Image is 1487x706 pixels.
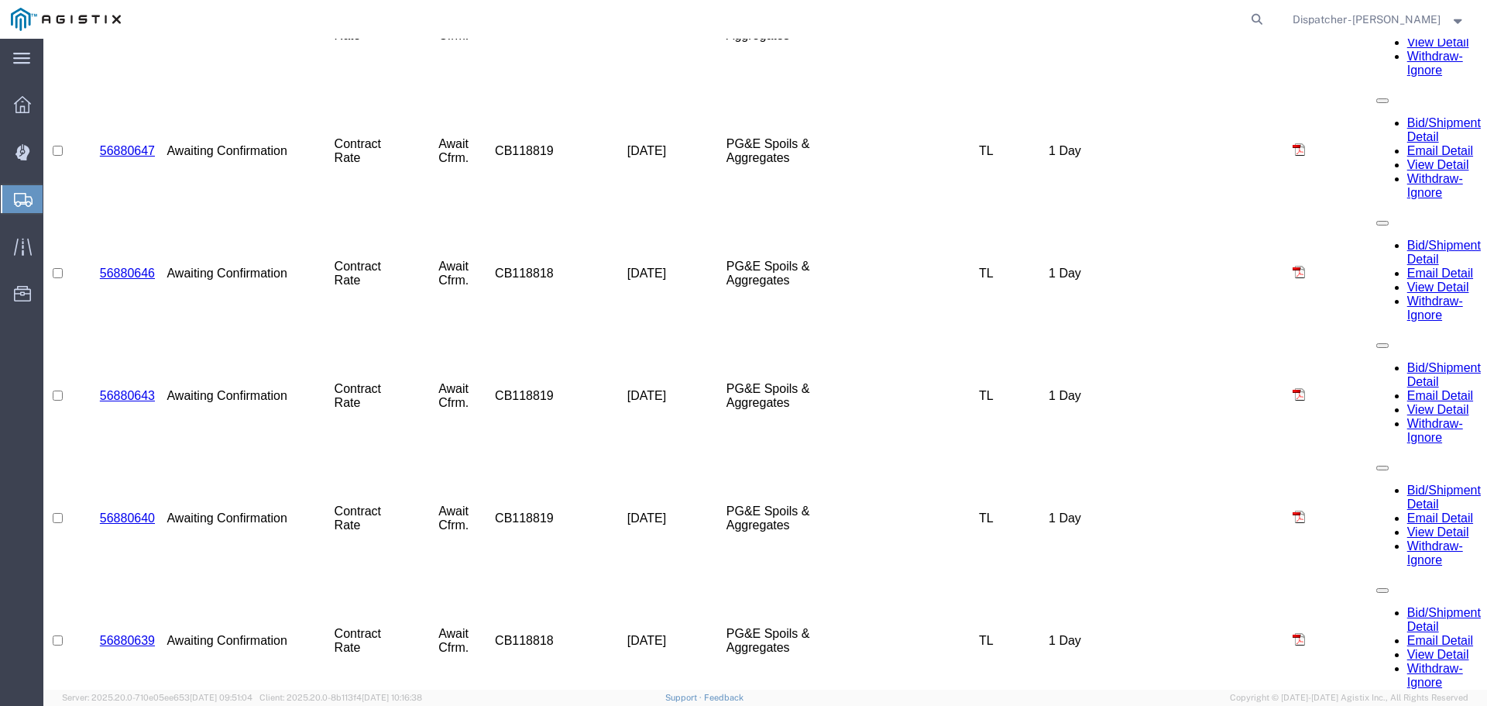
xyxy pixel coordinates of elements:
td: [DATE] [584,541,683,663]
td: Awaiting Confirmation [123,418,290,541]
img: pdf.gif [1249,105,1262,117]
span: Client: 2025.20.0-8b113f4 [259,693,422,702]
td: TL [936,174,1005,296]
iframe: FS Legacy Container [43,39,1487,690]
a: Withdraw-Ignore [1364,11,1420,38]
a: 56880639 [57,595,112,608]
a: Support [665,693,704,702]
span: Await Cfrm. [395,466,425,493]
a: Bid/Shipment Detail [1364,567,1437,594]
a: 56880647 [57,105,112,119]
td: Contract Rate [291,174,339,296]
td: TL [936,541,1005,663]
span: Await Cfrm. [395,221,425,248]
td: Awaiting Confirmation [123,51,290,174]
a: Withdraw-Ignore [1364,378,1420,405]
td: TL [936,51,1005,174]
td: CB118818 [452,174,584,296]
td: [DATE] [584,418,683,541]
a: View Detail [1364,364,1426,377]
td: Awaiting Confirmation [123,541,290,663]
a: Email Detail [1364,350,1430,363]
span: [DATE] 09:51:04 [190,693,252,702]
td: CB118819 [452,418,584,541]
a: 56880646 [57,228,112,241]
a: Bid/Shipment Detail [1364,445,1437,472]
a: Withdraw-Ignore [1364,623,1420,650]
td: 1 Day [1005,296,1097,418]
td: Contract Rate [291,296,339,418]
a: Email Detail [1364,595,1430,608]
span: Await Cfrm. [395,343,425,370]
span: Await Cfrm. [395,98,425,126]
a: Withdraw-Ignore [1364,256,1420,283]
a: Feedback [704,693,743,702]
td: Contract Rate [291,418,339,541]
span: Dispatcher - Surinder Athwal [1293,11,1441,28]
td: 1 Day [1005,51,1097,174]
td: 1 Day [1005,174,1097,296]
td: 1 Day [1005,541,1097,663]
button: Dispatcher - [PERSON_NAME] [1292,10,1466,29]
td: Awaiting Confirmation [123,174,290,296]
a: 56880640 [57,473,112,486]
td: 1 Day [1005,418,1097,541]
td: [DATE] [584,296,683,418]
td: Contract Rate [291,51,339,174]
td: PG&E Spoils & Aggregates [683,51,809,174]
td: TL [936,296,1005,418]
span: [DATE] 10:16:38 [362,693,422,702]
span: Await Cfrm. [395,588,425,615]
a: View Detail [1364,609,1426,622]
td: PG&E Spoils & Aggregates [683,418,809,541]
td: TL [936,418,1005,541]
a: View Detail [1364,119,1426,133]
td: [DATE] [584,51,683,174]
td: PG&E Spoils & Aggregates [683,296,809,418]
a: Withdraw-Ignore [1364,501,1420,528]
a: Bid/Shipment Detail [1364,322,1437,350]
img: pdf.gif [1249,227,1262,239]
a: Email Detail [1364,228,1430,241]
a: View Detail [1364,487,1426,500]
td: CB118819 [452,296,584,418]
a: Withdraw-Ignore [1364,133,1420,160]
td: PG&E Spoils & Aggregates [683,174,809,296]
a: Bid/Shipment Detail [1364,200,1437,227]
img: pdf.gif [1249,350,1262,362]
td: PG&E Spoils & Aggregates [683,541,809,663]
td: Contract Rate [291,541,339,663]
td: CB118819 [452,51,584,174]
img: pdf.gif [1249,594,1262,607]
a: View Detail [1364,242,1426,255]
a: 56880643 [57,350,112,363]
span: Copyright © [DATE]-[DATE] Agistix Inc., All Rights Reserved [1230,691,1468,704]
a: Email Detail [1364,105,1430,119]
span: Server: 2025.20.0-710e05ee653 [62,693,252,702]
td: [DATE] [584,174,683,296]
img: logo [11,8,121,31]
td: Awaiting Confirmation [123,296,290,418]
a: Email Detail [1364,473,1430,486]
td: CB118818 [452,541,584,663]
img: pdf.gif [1249,472,1262,484]
a: Bid/Shipment Detail [1364,77,1437,105]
